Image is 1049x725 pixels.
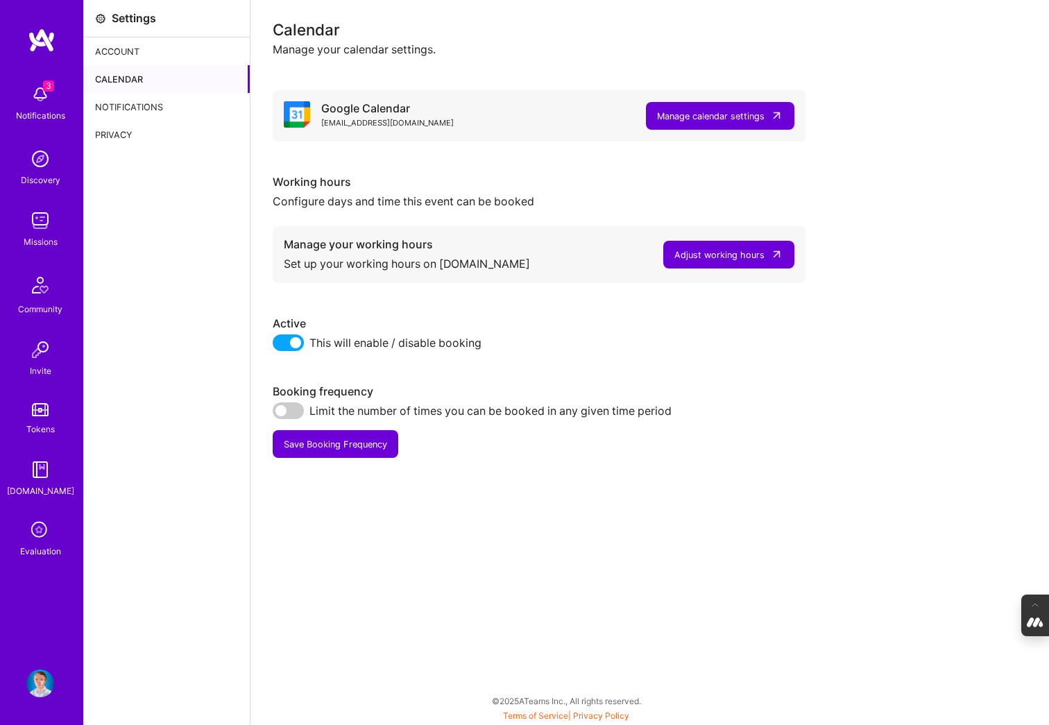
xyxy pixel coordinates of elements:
img: logo [28,28,56,53]
div: Calendar [84,65,250,93]
div: Manage calendar settings [657,109,765,123]
a: User Avatar [23,669,58,697]
div: Manage your working hours [284,237,530,252]
img: discovery [26,145,54,173]
div: Working hours [273,175,805,189]
div: Manage your calendar settings. [273,42,1027,57]
i: icon LinkArrow [770,248,783,261]
span: This will enable / disable booking [309,334,481,351]
img: User Avatar [26,669,54,697]
div: [EMAIL_ADDRESS][DOMAIN_NAME] [321,116,454,130]
i: icon Settings [95,13,106,24]
div: Tokens [26,422,55,436]
div: Active [273,316,805,331]
img: tokens [32,403,49,416]
button: Manage calendar settings [646,102,794,130]
div: Settings [112,11,156,26]
div: Notifications [84,93,250,121]
div: Discovery [21,173,60,187]
img: guide book [26,456,54,484]
div: Configure days and time this event can be booked [273,189,805,210]
a: Terms of Service [503,710,568,721]
div: Missions [24,234,58,249]
button: Save Booking Frequency [273,430,398,458]
div: Google Calendar [321,101,454,116]
a: Privacy Policy [573,710,629,721]
div: Notifications [16,108,65,123]
img: teamwork [26,207,54,234]
div: Adjust working hours [674,248,765,262]
img: Invite [26,336,54,364]
div: Calendar [273,22,1027,37]
div: Booking frequency [273,384,805,399]
div: Privacy [84,121,250,148]
img: bell [26,80,54,108]
button: Adjust working hours [663,241,794,268]
div: Invite [30,364,51,378]
div: [DOMAIN_NAME] [7,484,74,498]
img: Community [24,268,57,302]
i: icon Google [284,101,310,128]
div: Evaluation [20,544,61,558]
div: Community [18,302,62,316]
span: | [503,710,629,721]
div: Account [84,37,250,65]
i: icon SelectionTeam [27,518,53,544]
div: © 2025 ATeams Inc., All rights reserved. [83,683,1049,718]
span: 3 [43,80,54,92]
div: Set up your working hours on [DOMAIN_NAME] [284,252,530,272]
span: Limit the number of times you can be booked in any given time period [309,402,672,419]
i: icon LinkArrow [770,109,783,122]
